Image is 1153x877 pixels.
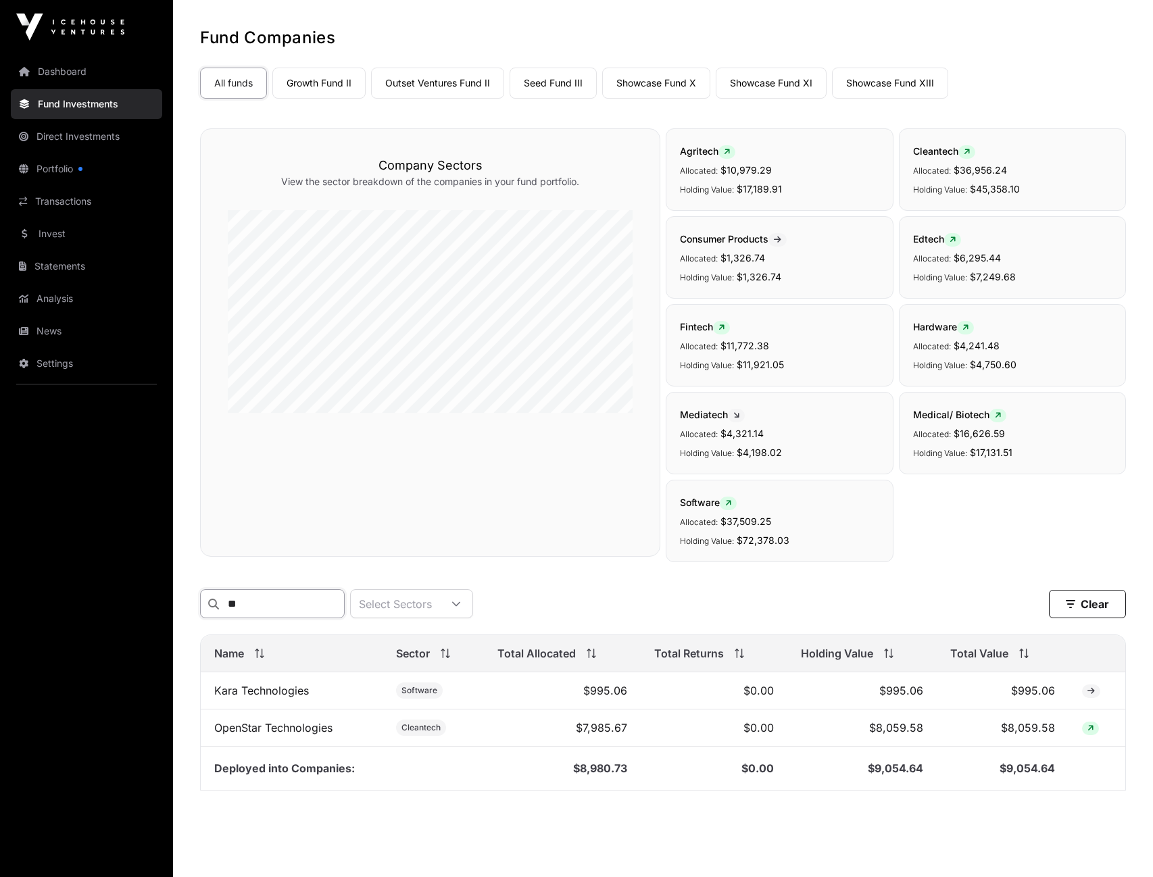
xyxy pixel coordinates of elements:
span: $1,326.74 [720,252,765,264]
td: $0.00 [641,672,787,709]
td: $995.06 [937,672,1069,709]
span: Edtech [913,233,961,245]
span: Holding Value: [913,360,967,370]
div: Select Sectors [351,590,440,618]
td: $8,059.58 [787,709,937,747]
span: $11,921.05 [737,359,784,370]
span: Total Allocated [497,645,576,661]
a: Settings [11,349,162,378]
span: $10,979.29 [720,164,772,176]
span: Allocated: [913,429,951,439]
a: Portfolio [11,154,162,184]
span: $7,249.68 [970,271,1016,282]
span: $6,295.44 [954,252,1001,264]
a: Dashboard [11,57,162,86]
span: Allocated: [680,253,718,264]
td: $0.00 [641,747,787,791]
span: $17,189.91 [737,183,782,195]
td: $9,054.64 [787,747,937,791]
span: Total Value [950,645,1008,661]
span: Holding Value: [913,184,967,195]
span: Software [401,685,437,696]
a: Kara Technologies [214,684,309,697]
span: Hardware [913,321,974,332]
img: Icehouse Ventures Logo [16,14,124,41]
span: Software [680,497,737,508]
a: Outset Ventures Fund II [371,68,504,99]
a: Analysis [11,284,162,314]
a: Statements [11,251,162,281]
td: $995.06 [787,672,937,709]
span: Allocated: [913,341,951,351]
span: Sector [396,645,430,661]
span: $1,326.74 [737,271,781,282]
span: Consumer Products [680,233,787,245]
span: $4,241.48 [954,340,1000,351]
td: $8,059.58 [937,709,1069,747]
span: Cleantech [401,722,441,733]
span: Name [214,645,244,661]
td: $8,980.73 [484,747,641,791]
span: $4,198.02 [737,447,782,458]
span: Total Returns [654,645,724,661]
span: Holding Value: [680,448,734,458]
iframe: Chat Widget [1085,812,1153,877]
a: Invest [11,219,162,249]
a: News [11,316,162,346]
span: Cleantech [913,145,975,157]
span: Fintech [680,321,730,332]
button: Clear [1049,590,1126,618]
span: Medical/ Biotech [913,409,1006,420]
span: Allocated: [913,253,951,264]
a: Transactions [11,186,162,216]
span: $17,131.51 [970,447,1012,458]
a: Showcase Fund XIII [832,68,948,99]
span: $16,626.59 [954,428,1005,439]
span: $37,509.25 [720,516,771,527]
td: $9,054.64 [937,747,1069,791]
a: Seed Fund III [510,68,597,99]
span: Allocated: [913,166,951,176]
a: Direct Investments [11,122,162,151]
a: Fund Investments [11,89,162,119]
a: Showcase Fund XI [716,68,827,99]
span: Holding Value: [680,360,734,370]
td: Deployed into Companies: [201,747,484,791]
td: $0.00 [641,709,787,747]
span: $36,956.24 [954,164,1007,176]
span: Holding Value: [913,448,967,458]
span: $4,321.14 [720,428,764,439]
a: OpenStar Technologies [214,721,333,734]
span: Holding Value [801,645,873,661]
span: Holding Value: [680,272,734,282]
span: Holding Value: [680,536,734,546]
span: Allocated: [680,341,718,351]
a: Growth Fund II [272,68,366,99]
span: Allocated: [680,429,718,439]
p: View the sector breakdown of the companies in your fund portfolio. [228,175,633,189]
span: Holding Value: [913,272,967,282]
span: $11,772.38 [720,340,769,351]
span: $4,750.60 [970,359,1016,370]
td: $7,985.67 [484,709,641,747]
span: Agritech [680,145,735,157]
h1: Fund Companies [200,27,1126,49]
a: Showcase Fund X [602,68,710,99]
span: Mediatech [680,409,745,420]
td: $995.06 [484,672,641,709]
span: Allocated: [680,166,718,176]
span: Holding Value: [680,184,734,195]
a: All funds [200,68,267,99]
span: Allocated: [680,517,718,527]
span: $72,378.03 [737,534,789,546]
span: $45,358.10 [970,183,1020,195]
h3: Company Sectors [228,156,633,175]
